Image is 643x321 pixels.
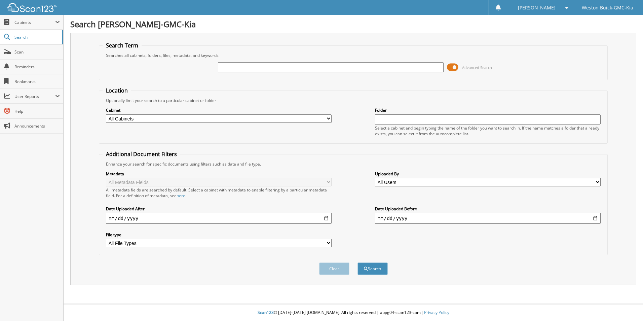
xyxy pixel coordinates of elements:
[103,98,604,103] div: Optionally limit your search to a particular cabinet or folder
[103,150,180,158] legend: Additional Document Filters
[106,171,332,177] label: Metadata
[14,123,60,129] span: Announcements
[319,262,349,275] button: Clear
[64,305,643,321] div: © [DATE]-[DATE] [DOMAIN_NAME]. All rights reserved | appg04-scan123-com |
[106,187,332,199] div: All metadata fields are searched by default. Select a cabinet with metadata to enable filtering b...
[70,19,636,30] h1: Search [PERSON_NAME]-GMC-Kia
[375,213,601,224] input: end
[14,49,60,55] span: Scan
[106,206,332,212] label: Date Uploaded After
[103,52,604,58] div: Searches all cabinets, folders, files, metadata, and keywords
[375,125,601,137] div: Select a cabinet and begin typing the name of the folder you want to search in. If the name match...
[375,206,601,212] label: Date Uploaded Before
[258,310,274,315] span: Scan123
[14,34,59,40] span: Search
[518,6,556,10] span: [PERSON_NAME]
[103,87,131,94] legend: Location
[103,161,604,167] div: Enhance your search for specific documents using filters such as date and file type.
[106,232,332,238] label: File type
[106,107,332,113] label: Cabinet
[375,171,601,177] label: Uploaded By
[103,42,142,49] legend: Search Term
[177,193,185,199] a: here
[424,310,449,315] a: Privacy Policy
[14,79,60,84] span: Bookmarks
[357,262,388,275] button: Search
[7,3,57,12] img: scan123-logo-white.svg
[462,65,492,70] span: Advanced Search
[375,107,601,113] label: Folder
[14,64,60,70] span: Reminders
[14,20,55,25] span: Cabinets
[14,94,55,99] span: User Reports
[14,108,60,114] span: Help
[582,6,633,10] span: Weston Buick-GMC-Kia
[106,213,332,224] input: start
